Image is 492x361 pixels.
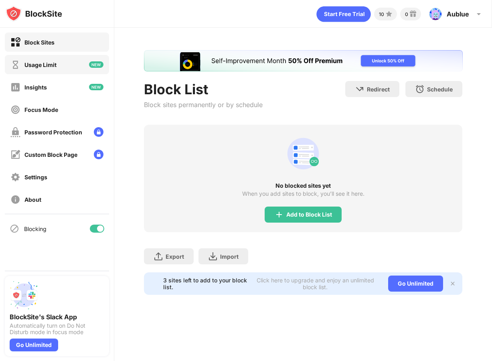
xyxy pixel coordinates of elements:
[10,322,104,335] div: Automatically turn on Do Not Disturb mode in focus mode
[429,8,442,20] img: ACg8ocLWzzi1X3ljPFymTmm19P0ujSn12CSVme5C4LUuzaizzrI8JX0R=s96-c
[367,86,390,93] div: Redirect
[89,84,103,90] img: new-icon.svg
[24,61,57,68] div: Usage Limit
[252,277,379,290] div: Click here to upgrade and enjoy an unlimited block list.
[220,253,239,260] div: Import
[447,10,469,18] div: Aublue
[144,183,463,189] div: No blocked sites yet
[384,9,394,19] img: points-small.svg
[163,277,247,290] div: 3 sites left to add to your block list.
[388,276,443,292] div: Go Unlimited
[10,150,20,160] img: customize-block-page-off.svg
[449,280,456,287] img: x-button.svg
[166,253,184,260] div: Export
[144,101,263,109] div: Block sites permanently or by schedule
[24,225,47,232] div: Blocking
[316,6,371,22] div: animation
[24,151,77,158] div: Custom Block Page
[10,224,19,233] img: blocking-icon.svg
[144,50,463,71] iframe: Banner
[10,82,20,92] img: insights-off.svg
[24,129,82,136] div: Password Protection
[10,60,20,70] img: time-usage-off.svg
[286,211,332,218] div: Add to Block List
[144,81,263,97] div: Block List
[408,9,418,19] img: reward-small.svg
[405,11,408,17] div: 0
[24,106,58,113] div: Focus Mode
[284,134,322,173] div: animation
[94,150,103,159] img: lock-menu.svg
[24,174,47,180] div: Settings
[10,172,20,182] img: settings-off.svg
[10,339,58,351] div: Go Unlimited
[10,105,20,115] img: focus-off.svg
[379,11,384,17] div: 10
[24,84,47,91] div: Insights
[24,39,55,46] div: Block Sites
[10,37,20,47] img: block-on.svg
[242,191,364,197] div: When you add sites to block, you’ll see it here.
[94,127,103,137] img: lock-menu.svg
[427,86,453,93] div: Schedule
[6,6,62,22] img: logo-blocksite.svg
[10,127,20,137] img: password-protection-off.svg
[10,281,38,310] img: push-slack.svg
[10,313,104,321] div: BlockSite's Slack App
[24,196,41,203] div: About
[10,195,20,205] img: about-off.svg
[89,61,103,68] img: new-icon.svg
